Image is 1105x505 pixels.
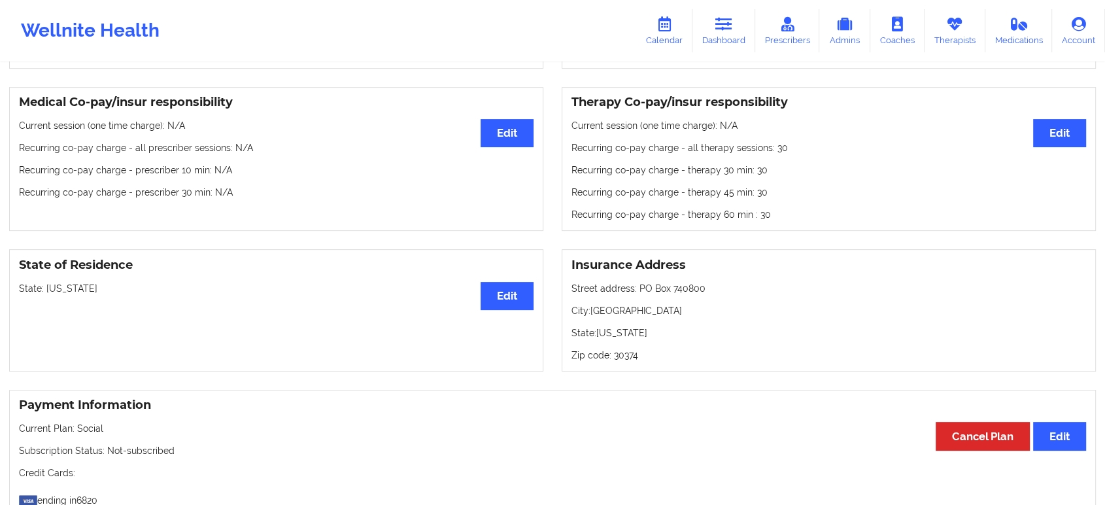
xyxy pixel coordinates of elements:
a: Calendar [636,9,692,52]
button: Edit [481,119,534,147]
p: State: [US_STATE] [571,326,1086,340]
p: Recurring co-pay charge - prescriber 10 min : N/A [19,164,534,177]
p: Street address: PO Box 740800 [571,282,1086,295]
h3: State of Residence [19,258,534,273]
a: Dashboard [692,9,755,52]
p: Current Plan: Social [19,422,1086,435]
button: Edit [1033,119,1086,147]
h3: Payment Information [19,398,1086,413]
a: Medications [985,9,1053,52]
p: Recurring co-pay charge - therapy 45 min : 30 [571,186,1086,199]
p: Recurring co-pay charge - all therapy sessions : 30 [571,141,1086,154]
h3: Medical Co-pay/insur responsibility [19,95,534,110]
p: Credit Cards: [19,466,1086,479]
a: Therapists [925,9,985,52]
button: Edit [481,282,534,310]
p: Current session (one time charge): N/A [571,119,1086,132]
button: Cancel Plan [936,422,1030,450]
p: Recurring co-pay charge - all prescriber sessions : N/A [19,141,534,154]
p: Recurring co-pay charge - therapy 60 min : 30 [571,208,1086,221]
a: Admins [819,9,870,52]
p: Recurring co-pay charge - therapy 30 min : 30 [571,164,1086,177]
a: Account [1052,9,1105,52]
h3: Insurance Address [571,258,1086,273]
p: State: [US_STATE] [19,282,534,295]
p: City: [GEOGRAPHIC_DATA] [571,304,1086,317]
a: Coaches [870,9,925,52]
p: Recurring co-pay charge - prescriber 30 min : N/A [19,186,534,199]
button: Edit [1033,422,1086,450]
a: Prescribers [755,9,820,52]
p: Subscription Status: Not-subscribed [19,444,1086,457]
p: Current session (one time charge): N/A [19,119,534,132]
p: Zip code: 30374 [571,349,1086,362]
h3: Therapy Co-pay/insur responsibility [571,95,1086,110]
